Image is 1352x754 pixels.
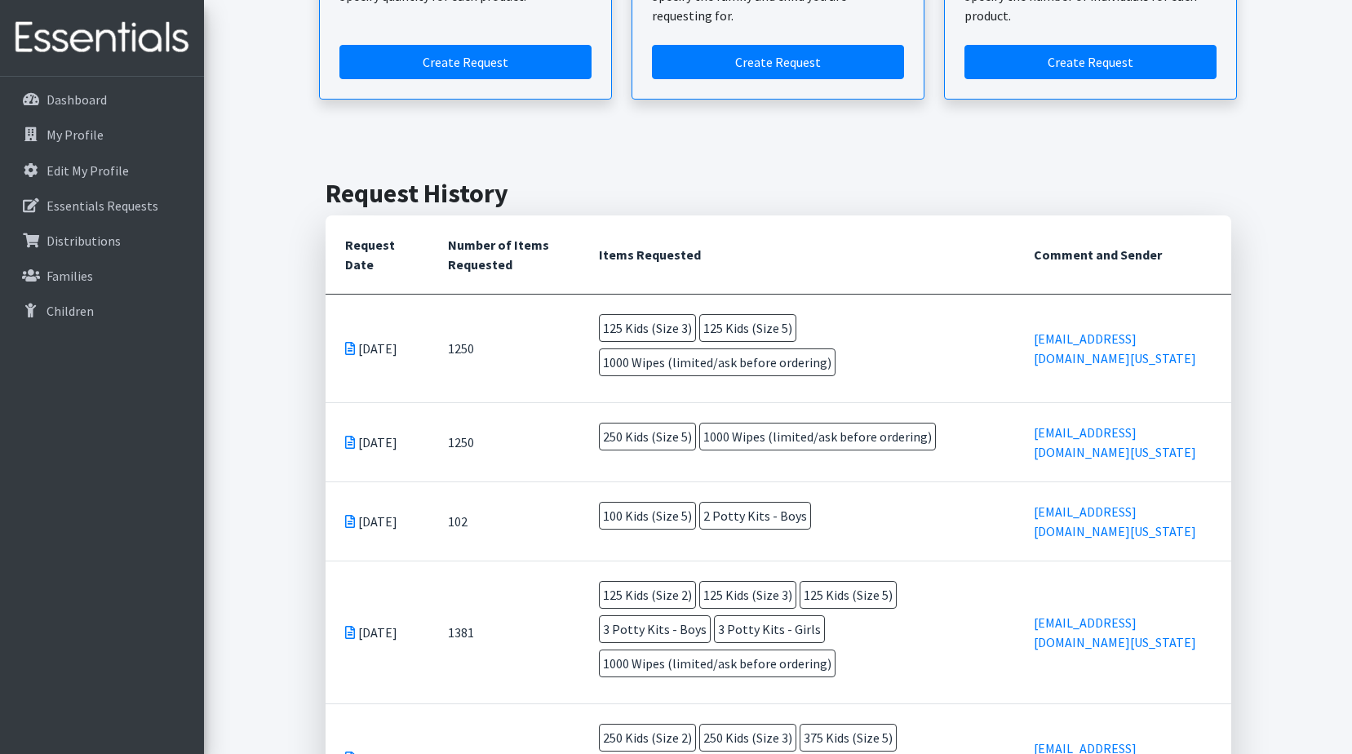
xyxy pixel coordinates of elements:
td: [DATE] [326,294,428,402]
p: My Profile [47,126,104,143]
th: Number of Items Requested [428,215,579,295]
p: Edit My Profile [47,162,129,179]
th: Items Requested [579,215,1015,295]
td: [DATE] [326,561,428,703]
span: 125 Kids (Size 3) [699,581,796,609]
span: 100 Kids (Size 5) [599,502,696,530]
p: Essentials Requests [47,197,158,214]
p: Dashboard [47,91,107,108]
a: [EMAIL_ADDRESS][DOMAIN_NAME][US_STATE] [1034,424,1196,460]
td: 1250 [428,294,579,402]
p: Children [47,303,94,319]
span: 375 Kids (Size 5) [800,724,897,752]
a: Distributions [7,224,197,257]
span: 125 Kids (Size 2) [599,581,696,609]
a: [EMAIL_ADDRESS][DOMAIN_NAME][US_STATE] [1034,330,1196,366]
a: Essentials Requests [7,189,197,222]
span: 125 Kids (Size 5) [699,314,796,342]
p: Families [47,268,93,284]
a: Families [7,259,197,292]
a: Edit My Profile [7,154,197,187]
td: [DATE] [326,481,428,561]
td: 1250 [428,402,579,481]
h2: Request History [326,178,1231,209]
span: 3 Potty Kits - Girls [714,615,825,643]
th: Request Date [326,215,428,295]
span: 250 Kids (Size 3) [699,724,796,752]
a: [EMAIL_ADDRESS][DOMAIN_NAME][US_STATE] [1034,503,1196,539]
th: Comment and Sender [1014,215,1230,295]
span: 1000 Wipes (limited/ask before ordering) [599,348,836,376]
span: 125 Kids (Size 3) [599,314,696,342]
img: HumanEssentials [7,11,197,65]
span: 2 Potty Kits - Boys [699,502,811,530]
a: Create a request for a child or family [652,45,904,79]
a: Dashboard [7,83,197,116]
p: Distributions [47,233,121,249]
a: Children [7,295,197,327]
a: My Profile [7,118,197,151]
span: 1000 Wipes (limited/ask before ordering) [699,423,936,450]
span: 250 Kids (Size 5) [599,423,696,450]
span: 1000 Wipes (limited/ask before ordering) [599,650,836,677]
td: 102 [428,481,579,561]
a: [EMAIL_ADDRESS][DOMAIN_NAME][US_STATE] [1034,614,1196,650]
span: 125 Kids (Size 5) [800,581,897,609]
span: 250 Kids (Size 2) [599,724,696,752]
td: 1381 [428,561,579,703]
a: Create a request by number of individuals [964,45,1217,79]
a: Create a request by quantity [339,45,592,79]
td: [DATE] [326,402,428,481]
span: 3 Potty Kits - Boys [599,615,711,643]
